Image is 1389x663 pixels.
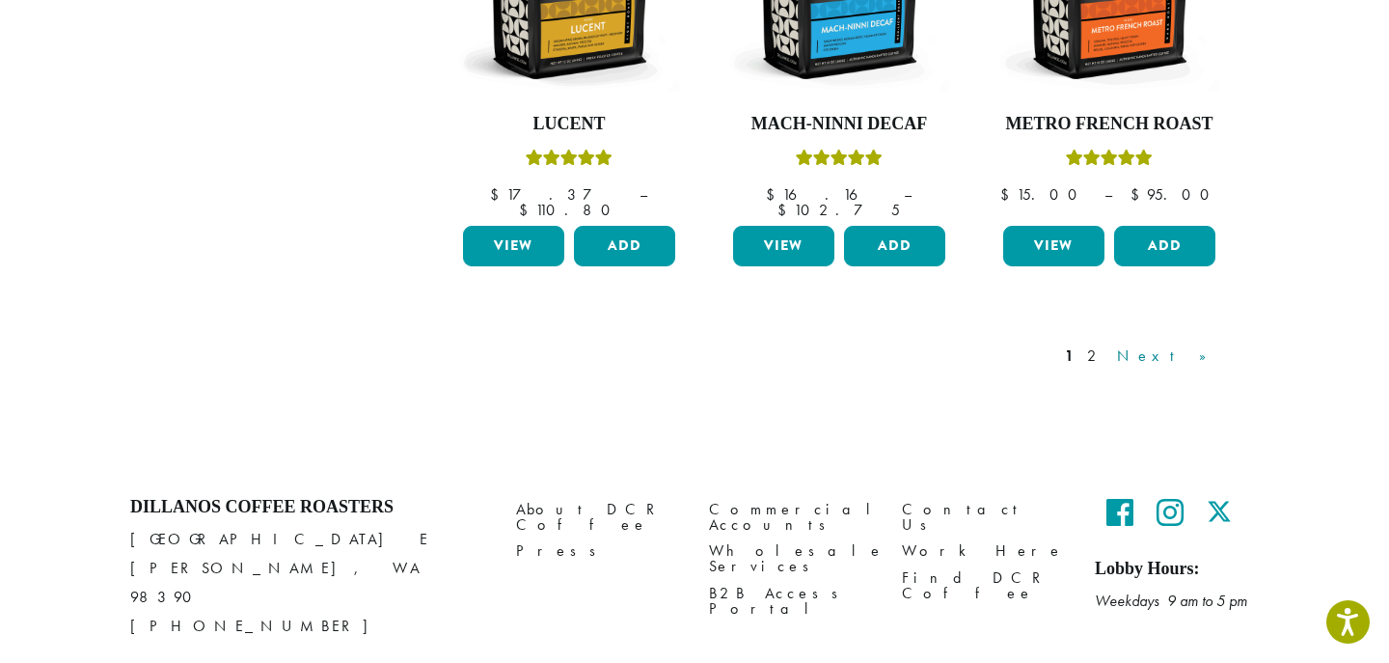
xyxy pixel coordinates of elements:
span: $ [490,184,506,205]
a: Contact Us [902,497,1066,539]
span: – [1104,184,1112,205]
a: B2B Access Portal [709,580,873,622]
bdi: 95.00 [1130,184,1218,205]
button: Add [574,226,675,266]
span: – [640,184,647,205]
a: Work Here [902,539,1066,565]
p: [GEOGRAPHIC_DATA] E [PERSON_NAME], WA 98390 [PHONE_NUMBER] [130,525,487,641]
span: $ [777,200,794,220]
a: Next » [1113,345,1224,368]
div: Rated 5.00 out of 5 [1066,147,1153,176]
a: Commercial Accounts [709,497,873,539]
span: $ [1130,184,1147,205]
h4: Metro French Roast [998,114,1220,135]
div: Rated 5.00 out of 5 [526,147,613,176]
a: Wholesale Services [709,539,873,580]
a: About DCR Coffee [516,497,680,539]
em: Weekdays 9 am to 5 pm [1095,591,1247,611]
bdi: 102.75 [777,200,900,220]
a: View [733,226,834,266]
h4: Dillanos Coffee Roasters [130,497,487,518]
bdi: 15.00 [1000,184,1086,205]
a: View [1003,226,1104,266]
button: Add [844,226,945,266]
button: Add [1114,226,1215,266]
h4: Mach-Ninni Decaf [728,114,950,135]
div: Rated 5.00 out of 5 [796,147,883,176]
a: 2 [1083,345,1107,368]
span: $ [1000,184,1017,205]
h5: Lobby Hours: [1095,559,1259,580]
bdi: 17.37 [490,184,621,205]
span: $ [766,184,782,205]
a: Press [516,539,680,565]
span: $ [519,200,535,220]
h4: Lucent [458,114,680,135]
span: – [904,184,912,205]
a: Find DCR Coffee [902,565,1066,606]
bdi: 16.16 [766,184,885,205]
bdi: 110.80 [519,200,619,220]
a: 1 [1061,345,1077,368]
a: View [463,226,564,266]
